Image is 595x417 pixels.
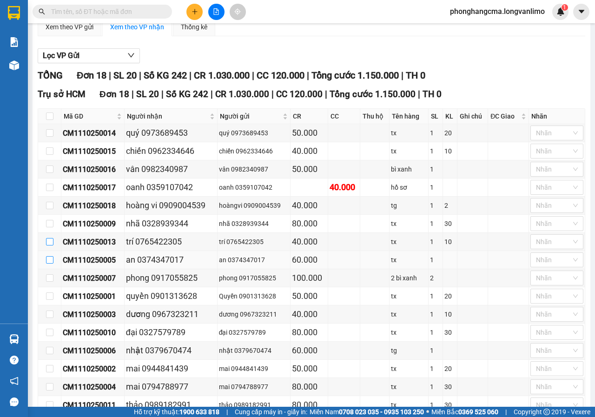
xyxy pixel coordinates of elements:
[430,291,441,301] div: 1
[426,410,429,414] span: ⚪️
[99,89,129,99] span: Đơn 18
[430,400,441,410] div: 1
[63,272,123,284] div: CM1110250007
[430,182,441,192] div: 1
[127,111,208,121] span: Người nhận
[61,378,125,396] td: CM1110250004
[391,237,427,247] div: tx
[391,182,427,192] div: hồ sơ
[311,70,399,81] span: Tổng cước 1.150.000
[61,269,125,287] td: CM1110250007
[61,215,125,233] td: CM1110250009
[189,70,192,81] span: |
[126,326,216,339] div: đại 0327579789
[391,164,427,174] div: bì xanh
[139,70,141,81] span: |
[46,22,93,32] div: Xem theo VP gửi
[219,146,289,156] div: chiến 0962334646
[563,4,566,11] span: 1
[61,342,125,360] td: CM1110250006
[61,142,125,160] td: CM1110250015
[63,363,123,375] div: CM1110250002
[219,237,289,247] div: trí 0765422305
[10,356,19,364] span: question-circle
[401,70,403,81] span: |
[292,217,326,230] div: 80.000
[325,89,327,99] span: |
[63,164,123,175] div: CM1110250016
[219,255,289,265] div: an 0374347017
[235,407,307,417] span: Cung cấp máy in - giấy in:
[444,291,456,301] div: 20
[360,109,390,124] th: Thu hộ
[186,4,203,20] button: plus
[391,364,427,374] div: tx
[292,235,326,248] div: 40.000
[430,327,441,338] div: 1
[391,273,427,283] div: 2 bì xanh
[391,309,427,319] div: tx
[38,89,86,99] span: Trụ sở HCM
[219,291,289,301] div: Quyền 0901313628
[328,109,361,124] th: CC
[391,255,427,265] div: tx
[430,200,441,211] div: 1
[64,111,115,121] span: Mã GD
[444,364,456,374] div: 20
[391,146,427,156] div: tx
[573,4,589,20] button: caret-down
[63,291,123,302] div: CM1110250001
[136,89,159,99] span: SL 20
[430,255,441,265] div: 1
[391,218,427,229] div: tx
[444,218,456,229] div: 30
[291,109,328,124] th: CR
[219,327,289,338] div: đại 0327579789
[219,364,289,374] div: mai 0944841439
[252,70,254,81] span: |
[166,89,208,99] span: Số KG 242
[219,382,289,392] div: mai 0794788977
[219,273,289,283] div: phong 0917055825
[219,200,289,211] div: hoàngvi 0909004539
[406,70,425,81] span: TH 0
[109,70,111,81] span: |
[77,70,106,81] span: Đơn 18
[230,4,246,20] button: aim
[444,128,456,138] div: 20
[330,89,416,99] span: Tổng cước 1.150.000
[556,7,565,16] img: icon-new-feature
[292,163,326,176] div: 50.000
[126,217,216,230] div: nhã 0328939344
[126,145,216,158] div: chiến 0962334646
[61,396,125,414] td: CM1110250011
[63,254,123,266] div: CM1110250005
[126,271,216,285] div: phong 0917055825
[457,109,488,124] th: Ghi chú
[9,60,19,70] img: warehouse-icon
[458,408,498,416] strong: 0369 525 060
[61,197,125,215] td: CM1110250018
[63,182,123,193] div: CM1110250017
[443,6,552,17] span: phonghangcma.longvanlimo
[132,89,134,99] span: |
[134,407,219,417] span: Hỗ trợ kỹ thuật:
[63,345,123,357] div: CM1110250006
[276,89,323,99] span: CC 120.000
[234,8,241,15] span: aim
[257,70,304,81] span: CC 120.000
[219,128,289,138] div: quý 0973689453
[126,199,216,212] div: hoàng vi 0909004539
[63,381,123,393] div: CM1110250004
[562,4,568,11] sup: 1
[292,253,326,266] div: 60.000
[127,52,135,59] span: down
[208,4,225,20] button: file-add
[391,128,427,138] div: tx
[418,89,420,99] span: |
[292,398,326,411] div: 80.000
[444,327,456,338] div: 30
[330,181,359,194] div: 40.000
[391,291,427,301] div: tx
[126,344,216,357] div: nhật 0379670474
